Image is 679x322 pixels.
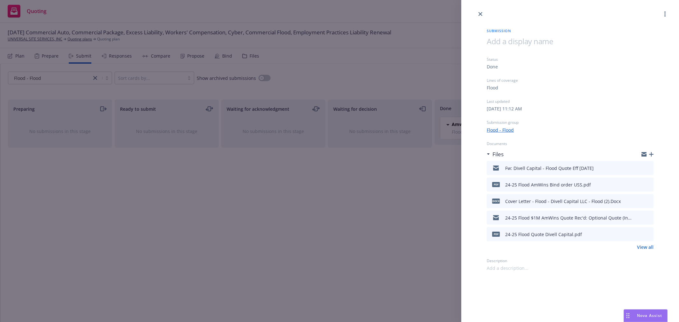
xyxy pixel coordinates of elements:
[645,197,651,205] button: preview file
[487,120,654,125] div: Submission group
[492,150,504,158] h3: Files
[645,230,651,238] button: preview file
[637,244,654,250] a: View all
[624,309,668,322] button: Nova Assist
[487,258,654,263] div: Description
[635,230,640,238] button: download file
[492,182,500,187] span: pdf
[505,181,591,188] div: 24-25 Flood AmWins Bind order USS.pdf
[645,164,651,172] button: preview file
[487,28,654,33] span: Submission
[487,57,654,62] div: Status
[505,214,633,221] div: 24-25 Flood $1M AmWins Quote Rec'd: Optional Quote (Increased Limits) - Divell Capital EFF [DATE]
[487,127,514,133] a: Flood - Flood
[635,181,640,188] button: download file
[637,313,662,318] span: Nova Assist
[661,10,669,18] a: more
[477,10,484,18] a: close
[487,78,654,83] div: Lines of coverage
[645,181,651,188] button: preview file
[492,199,500,203] span: Docx
[492,232,500,236] span: pdf
[635,197,640,205] button: download file
[505,165,594,171] div: Fw: Divell Capital - Flood Quote Eff [DATE]
[487,63,498,70] div: Done
[487,150,504,158] div: Files
[487,99,654,104] div: Last updated
[505,231,582,238] div: 24-25 Flood Quote Divell Capital.pdf
[487,84,498,91] div: Flood
[645,214,651,221] button: preview file
[635,164,640,172] button: download file
[487,105,522,112] div: [DATE] 11:12 AM
[487,141,654,146] div: Documents
[505,198,621,205] div: Cover Letter - Flood - Divell Capital LLC - Flood (2).Docx
[624,310,632,322] div: Drag to move
[635,214,640,221] button: download file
